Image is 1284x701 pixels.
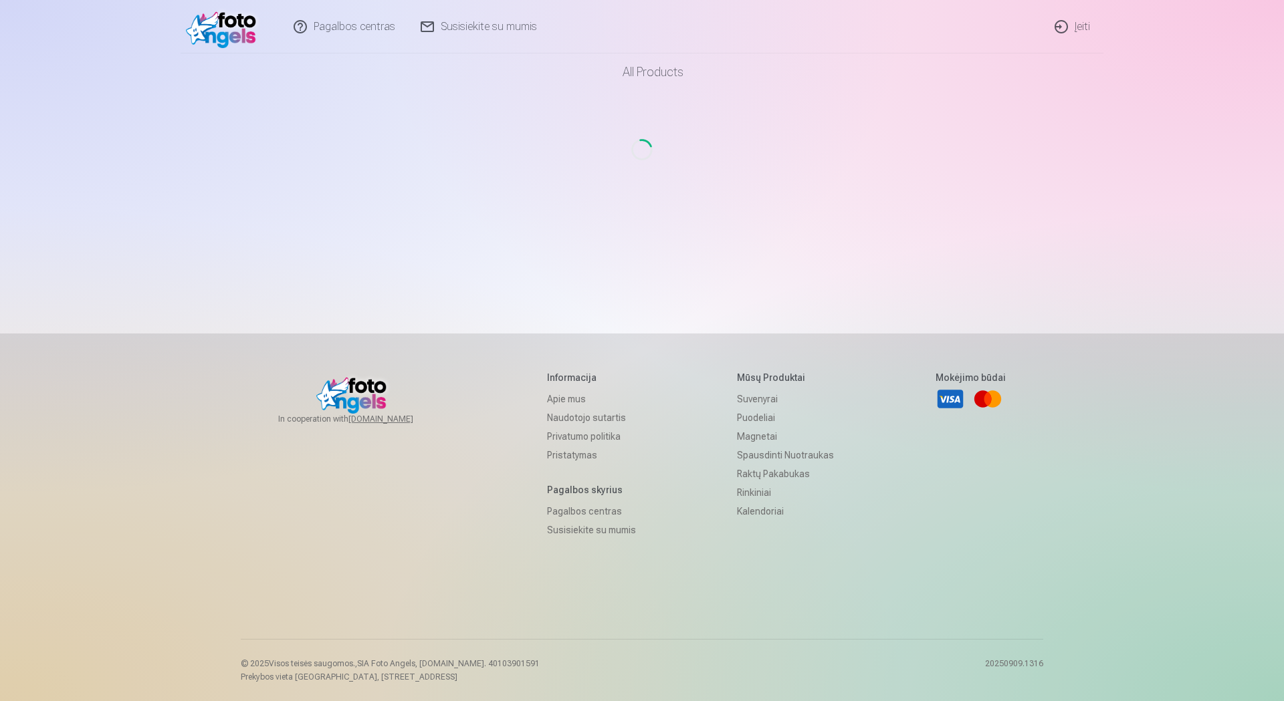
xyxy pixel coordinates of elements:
a: Pagalbos centras [547,502,636,521]
h5: Mokėjimo būdai [936,371,1006,384]
p: © 2025 Visos teisės saugomos. , [241,658,540,669]
a: Visa [936,384,965,414]
img: /v1 [186,5,263,48]
a: Kalendoriai [737,502,834,521]
a: Suvenyrai [737,390,834,408]
a: Privatumo politika [547,427,636,446]
p: Prekybos vieta [GEOGRAPHIC_DATA], [STREET_ADDRESS] [241,672,540,682]
a: Pristatymas [547,446,636,464]
h5: Mūsų produktai [737,371,834,384]
a: Magnetai [737,427,834,446]
span: In cooperation with [278,414,445,424]
a: Rinkiniai [737,483,834,502]
a: Spausdinti nuotraukas [737,446,834,464]
a: Puodeliai [737,408,834,427]
a: Raktų pakabukas [737,464,834,483]
span: SIA Foto Angels, [DOMAIN_NAME]. 40103901591 [357,659,540,668]
a: Naudotojo sutartis [547,408,636,427]
a: All products [585,53,700,91]
a: Apie mus [547,390,636,408]
a: Susisiekite su mumis [547,521,636,539]
p: 20250909.1316 [985,658,1043,682]
a: Mastercard [973,384,1002,414]
h5: Informacija [547,371,636,384]
a: [DOMAIN_NAME] [348,414,445,424]
h5: Pagalbos skyrius [547,483,636,497]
